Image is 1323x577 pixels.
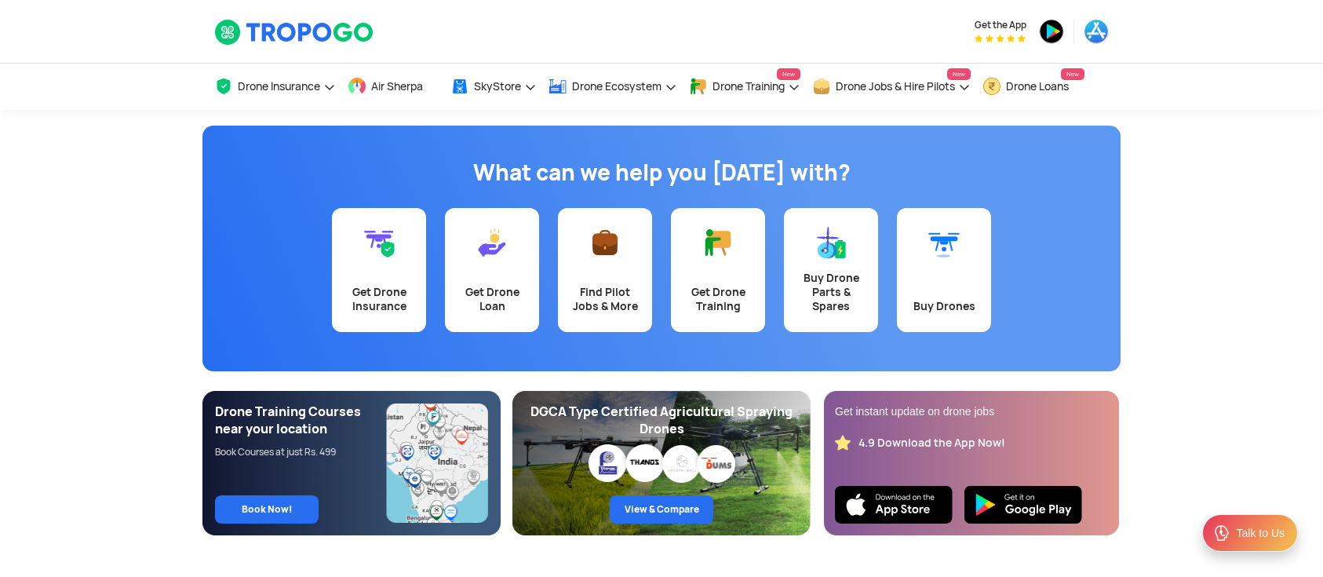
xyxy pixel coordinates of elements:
img: appstore [1084,19,1109,44]
a: Drone Jobs & Hire PilotsNew [812,64,971,110]
span: New [1061,68,1084,80]
a: Buy Drones [897,208,991,332]
h1: What can we help you [DATE] with? [214,157,1109,188]
img: Get Drone Training [702,227,734,258]
a: Find Pilot Jobs & More [558,208,652,332]
img: playstore [1039,19,1064,44]
a: Get Drone Loan [445,208,539,332]
a: Drone Insurance [214,64,336,110]
a: Get Drone Training [671,208,765,332]
span: New [777,68,800,80]
img: Get Drone Loan [476,227,508,258]
div: Find Pilot Jobs & More [567,285,643,313]
span: Drone Training [713,80,785,93]
img: Buy Drone Parts & Spares [815,227,847,258]
div: Talk to Us [1237,525,1285,541]
a: View & Compare [610,495,713,524]
span: New [947,68,971,80]
div: Buy Drones [906,299,982,313]
a: Get Drone Insurance [332,208,426,332]
img: TropoGo Logo [214,19,375,46]
span: Drone Jobs & Hire Pilots [836,80,955,93]
div: Get Drone Loan [454,285,530,313]
img: Get Drone Insurance [363,227,395,258]
a: Drone Ecosystem [549,64,677,110]
span: SkyStore [474,80,521,93]
span: Drone Ecosystem [572,80,661,93]
a: Book Now! [215,495,319,524]
img: star_rating [835,435,851,451]
div: Buy Drone Parts & Spares [793,271,869,313]
span: Air Sherpa [371,80,423,93]
img: App Raking [975,35,1026,42]
div: Get instant update on drone jobs [835,404,1108,419]
span: Get the App [975,19,1026,31]
div: Get Drone Training [680,285,756,313]
img: Find Pilot Jobs & More [589,227,621,258]
img: Ios [835,486,953,524]
img: Playstore [964,486,1082,524]
div: DGCA Type Certified Agricultural Spraying Drones [525,404,798,438]
span: Drone Insurance [238,80,320,93]
a: Buy Drone Parts & Spares [784,208,878,332]
img: ic_Support.svg [1212,524,1231,542]
span: Drone Loans [1006,80,1069,93]
div: Book Courses at just Rs. 499 [215,446,387,458]
a: Drone LoansNew [982,64,1084,110]
a: SkyStore [450,64,537,110]
div: Drone Training Courses near your location [215,404,387,438]
a: Air Sherpa [348,64,439,110]
img: Buy Drones [928,227,960,258]
a: Drone TrainingNew [689,64,800,110]
div: Get Drone Insurance [341,285,417,313]
div: 4.9 Download the App Now! [858,436,1005,451]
